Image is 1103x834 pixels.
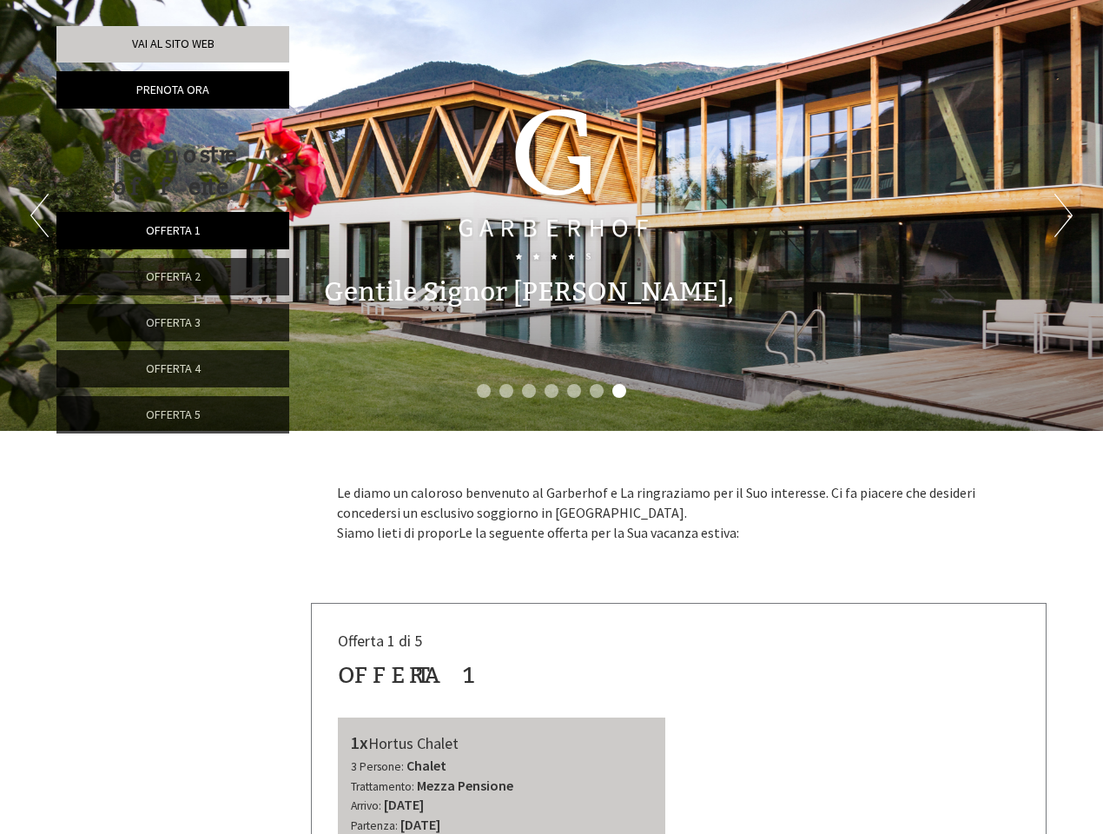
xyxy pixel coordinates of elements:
[338,631,422,651] span: Offerta 1 di 5
[56,71,289,109] a: Prenota ora
[1054,194,1073,237] button: Next
[351,818,398,833] small: Partenza:
[324,278,734,307] h1: Gentile Signor [PERSON_NAME],
[146,222,201,238] span: Offerta 1
[338,659,478,692] div: Offerta 1
[351,759,404,774] small: 3 Persone:
[146,361,201,376] span: Offerta 4
[56,139,284,203] div: Le nostre offerte
[384,796,424,813] b: [DATE]
[400,816,440,833] b: [DATE]
[351,731,653,756] div: Hortus Chalet
[56,26,289,63] a: Vai al sito web
[337,483,1021,543] p: Le diamo un caloroso benvenuto al Garberhof e La ringraziamo per il Suo interesse. Ci fa piacere ...
[351,731,368,753] b: 1x
[351,779,414,794] small: Trattamento:
[146,407,201,422] span: Offerta 5
[30,194,49,237] button: Previous
[406,757,446,774] b: Chalet
[351,798,381,813] small: Arrivo:
[417,777,513,794] b: Mezza Pensione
